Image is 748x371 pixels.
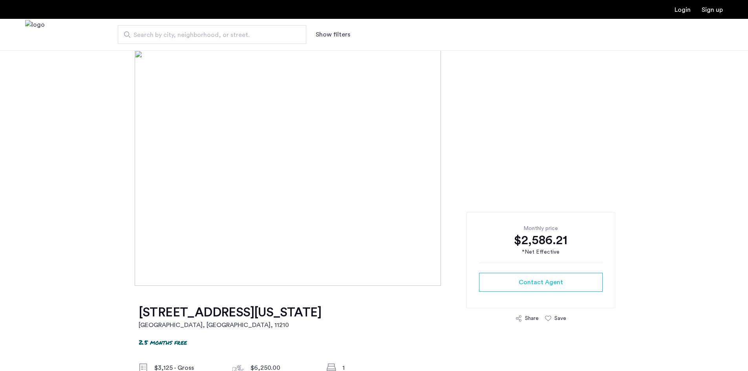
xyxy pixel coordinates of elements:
[135,50,613,286] img: [object%20Object]
[479,248,603,256] div: *Net Effective
[118,25,306,44] input: Apartment Search
[702,7,723,13] a: Registration
[25,20,45,49] a: Cazamio Logo
[139,338,187,347] p: 2.5 months free
[139,320,321,330] h2: [GEOGRAPHIC_DATA], [GEOGRAPHIC_DATA] , 11210
[134,30,284,40] span: Search by city, neighborhood, or street.
[479,225,603,232] div: Monthly price
[316,30,350,39] button: Show or hide filters
[554,314,566,322] div: Save
[139,305,321,320] h1: [STREET_ADDRESS][US_STATE]
[139,305,321,330] a: [STREET_ADDRESS][US_STATE][GEOGRAPHIC_DATA], [GEOGRAPHIC_DATA], 11210
[479,232,603,248] div: $2,586.21
[519,278,563,287] span: Contact Agent
[25,20,45,49] img: logo
[479,273,603,292] button: button
[525,314,539,322] div: Share
[675,7,691,13] a: Login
